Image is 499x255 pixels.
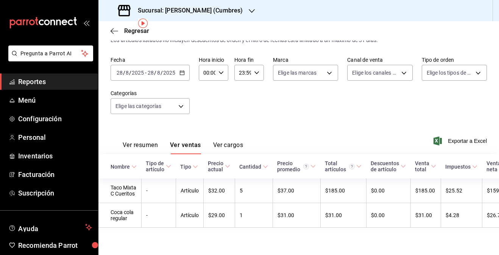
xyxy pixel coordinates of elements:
span: Elige las marcas [278,69,317,77]
span: Precio promedio [277,160,316,172]
td: $185.00 [320,178,366,203]
button: open_drawer_menu [83,20,89,26]
span: Elige los tipos de orden [427,69,473,77]
td: $31.00 [273,203,320,228]
input: -- [116,70,123,76]
span: Reportes [18,77,92,87]
td: Artículo [176,203,203,228]
td: Coca cola regular [98,203,141,228]
td: $32.00 [203,178,235,203]
span: Menú [18,95,92,105]
span: Impuestos [445,164,477,170]
label: Tipo de orden [422,57,487,63]
span: Suscripción [18,188,92,198]
svg: El total artículos considera cambios de precios en los artículos así como costos adicionales por ... [349,164,355,169]
td: $31.00 [320,203,366,228]
td: - [141,203,176,228]
span: Cantidad [239,164,268,170]
span: Descuentos de artículo [371,160,406,172]
span: / [129,70,131,76]
span: Precio actual [208,160,230,172]
button: Exportar a Excel [435,136,487,145]
button: Regresar [111,27,149,34]
label: Hora fin [234,57,264,63]
button: Ver resumen [123,141,158,154]
span: / [123,70,125,76]
span: / [161,70,163,76]
input: -- [125,70,129,76]
span: Ayuda [18,223,82,232]
span: Elige las categorías [115,102,162,110]
div: Cantidad [239,164,261,170]
td: $0.00 [366,178,410,203]
td: Taco Mixta C Cueritos [98,178,141,203]
div: Venta total [415,160,429,172]
span: Pregunta a Parrot AI [20,50,81,58]
td: $0.00 [366,203,410,228]
div: Tipo de artículo [146,160,164,172]
button: Pregunta a Parrot AI [8,45,93,61]
div: Descuentos de artículo [371,160,399,172]
label: Marca [273,57,338,63]
input: -- [147,70,154,76]
span: Tipo [180,164,198,170]
div: Impuestos [445,164,471,170]
td: $4.28 [441,203,482,228]
span: Total artículos [325,160,362,172]
label: Hora inicio [199,57,228,63]
input: -- [157,70,161,76]
td: Artículo [176,178,203,203]
div: Precio promedio [277,160,309,172]
span: Inventarios [18,151,92,161]
img: Tooltip marker [138,19,148,28]
td: 1 [235,203,273,228]
div: Tipo [180,164,191,170]
span: Configuración [18,114,92,124]
button: Ver ventas [170,141,201,154]
button: Ver cargos [213,141,243,154]
td: $25.52 [441,178,482,203]
div: Precio actual [208,160,223,172]
span: Recomienda Parrot [18,240,92,250]
span: / [154,70,156,76]
input: ---- [163,70,176,76]
td: - [141,178,176,203]
label: Categorías [111,91,190,96]
td: $31.00 [410,203,441,228]
span: Tipo de artículo [146,160,171,172]
a: Pregunta a Parrot AI [5,55,93,63]
span: - [145,70,147,76]
span: Personal [18,132,92,142]
h3: Sucursal: [PERSON_NAME] (Cumbres) [132,6,243,15]
span: Venta total [415,160,436,172]
div: navigation tabs [123,141,243,154]
label: Fecha [111,57,190,63]
td: 5 [235,178,273,203]
svg: Precio promedio = Total artículos / cantidad [303,164,309,169]
td: $37.00 [273,178,320,203]
span: Nombre [111,164,137,170]
div: Nombre [111,164,130,170]
span: Regresar [124,27,149,34]
td: $185.00 [410,178,441,203]
span: Facturación [18,169,92,180]
div: Total artículos [325,160,355,172]
span: Elige los canales de venta [352,69,398,77]
label: Canal de venta [347,57,412,63]
td: $29.00 [203,203,235,228]
input: ---- [131,70,144,76]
